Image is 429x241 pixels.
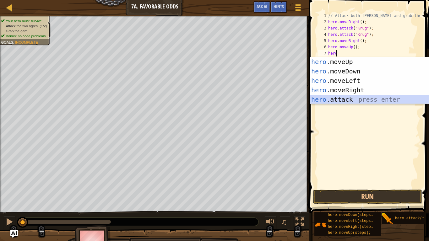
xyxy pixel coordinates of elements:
div: 1 [318,13,328,19]
li: Your hero must survive. [1,19,47,24]
img: portrait.png [382,213,394,225]
span: Goals [1,40,13,44]
span: Attack the two ogres. (1/2) [6,24,47,28]
span: hero.moveDown(steps); [328,213,375,217]
div: 2 [318,19,328,25]
div: 5 [318,38,328,44]
button: Ask AI [10,230,18,238]
span: Bonus: no code problems. [6,34,47,38]
button: Toggle fullscreen [293,216,306,229]
span: hero.moveUp(steps); [328,231,371,235]
span: Your hero must survive. [6,19,43,23]
span: Grab the gem. [6,29,29,33]
li: Attack the two ogres. [1,24,47,29]
span: Hints [274,3,284,9]
li: Bonus: no code problems. [1,34,47,39]
span: hero.moveLeft(steps); [328,219,375,223]
button: Show game menu [290,1,306,16]
button: Run [313,190,422,204]
li: Grab the gem. [1,29,47,34]
button: Ask AI [253,1,270,13]
div: 6 [318,44,328,50]
button: Adjust volume [264,216,277,229]
button: Ctrl + P: Pause [3,216,16,229]
div: 7 [318,50,328,56]
img: portrait.png [314,219,326,231]
div: 8 [318,56,328,63]
button: ♫ [280,216,291,229]
div: 3 [318,25,328,31]
span: hero.moveRight(steps); [328,225,377,229]
div: 4 [318,31,328,38]
span: Ask AI [257,3,267,9]
span: Incomplete [15,40,38,44]
span: : [13,40,15,44]
span: ♫ [281,217,287,227]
